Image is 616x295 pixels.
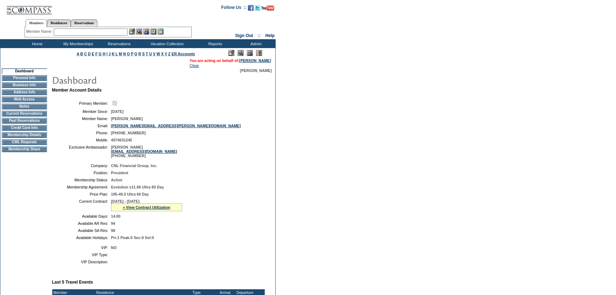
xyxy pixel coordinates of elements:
[247,50,253,56] img: Impersonate
[111,124,241,128] a: [PERSON_NAME][EMAIL_ADDRESS][PERSON_NAME][DOMAIN_NAME]
[108,52,111,56] a: J
[26,19,47,27] a: Members
[139,39,194,48] td: Vacation Collection
[2,68,47,74] td: Dashboard
[55,228,108,233] td: Available SA Res:
[158,29,164,35] img: b_calculator.gif
[111,192,149,196] span: 195-49.5 Ultra 60 Day
[111,221,115,226] span: 94
[2,82,47,88] td: Business Info
[2,89,47,95] td: Address Info
[129,29,135,35] img: b_edit.gif
[119,52,122,56] a: M
[52,73,194,87] img: pgTtlDashboard.gif
[194,39,235,48] td: Reports
[221,4,246,13] td: Follow Us ::
[111,117,143,121] span: [PERSON_NAME]
[88,52,91,56] a: D
[84,52,87,56] a: C
[255,7,260,11] a: Follow us on Twitter
[111,178,122,182] span: Active
[55,221,108,226] td: Available AR Res:
[111,199,139,203] span: [DATE] - [DATE]
[255,5,260,11] img: Follow us on Twitter
[138,52,141,56] a: R
[190,63,199,68] a: Clear
[149,52,152,56] a: U
[26,29,54,35] div: Member Name:
[55,131,108,135] td: Phone:
[55,124,108,128] td: Email:
[111,245,117,250] span: NO
[171,52,195,56] a: ER Accounts
[98,39,139,48] td: Reservations
[99,52,101,56] a: G
[156,52,160,56] a: W
[2,97,47,102] td: Web Access
[55,178,108,182] td: Membership Status:
[111,164,157,168] span: CNL Financial Group. Inc.
[111,185,164,189] span: Evolution v11.06 Ultra 60 Day
[116,52,118,56] a: L
[103,52,106,56] a: H
[248,5,254,11] img: Become our fan on Facebook
[52,280,93,285] b: Last 5 Travel Events
[239,58,271,63] a: [PERSON_NAME]
[16,39,57,48] td: Home
[55,192,108,196] td: Price Plan:
[55,109,108,114] td: Member Since:
[47,19,71,27] a: Residences
[55,100,108,107] td: Primary Member:
[136,29,142,35] img: View
[127,52,130,56] a: O
[111,171,128,175] span: President
[111,138,132,142] span: 4074631245
[261,7,274,11] a: Subscribe to our YouTube Channel
[248,7,254,11] a: Become our fan on Facebook
[258,33,261,38] span: ::
[55,214,108,218] td: Available Days:
[265,33,275,38] a: Help
[106,52,107,56] a: I
[165,52,167,56] a: Y
[111,228,115,233] span: 98
[2,132,47,138] td: Membership Details
[168,52,171,56] a: Z
[111,109,123,114] span: [DATE]
[55,253,108,257] td: VIP Type:
[52,88,102,93] b: Member Account Details
[142,52,145,56] a: S
[2,104,47,109] td: Notes
[111,145,177,158] span: [PERSON_NAME] [PHONE_NUMBER]
[55,236,108,240] td: Available Holidays:
[2,118,47,124] td: Past Reservations
[95,52,98,56] a: F
[235,39,276,48] td: Admin
[150,29,156,35] img: Reservations
[146,52,148,56] a: T
[161,52,164,56] a: X
[55,138,108,142] td: Mobile:
[77,52,79,56] a: A
[111,131,146,135] span: [PHONE_NUMBER]
[2,75,47,81] td: Personal Info
[112,52,115,56] a: K
[123,205,170,209] a: » View Contract Utilization
[55,260,108,264] td: VIP Description:
[55,145,108,158] td: Exclusive Ambassador:
[55,117,108,121] td: Member Name:
[55,164,108,168] td: Company:
[256,50,262,56] img: Log Concern/Member Elevation
[111,236,154,240] span: Pri:1 Peak:0 Sec:0 Sel:0
[2,111,47,117] td: Current Reservations
[2,139,47,145] td: CWL Requests
[57,39,98,48] td: My Memberships
[2,146,47,152] td: Membership Share
[240,68,272,73] span: [PERSON_NAME]
[134,52,137,56] a: Q
[143,29,149,35] img: Impersonate
[111,149,177,154] a: [EMAIL_ADDRESS][DOMAIN_NAME]
[123,52,126,56] a: N
[55,185,108,189] td: Membership Agreement:
[55,245,108,250] td: VIP:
